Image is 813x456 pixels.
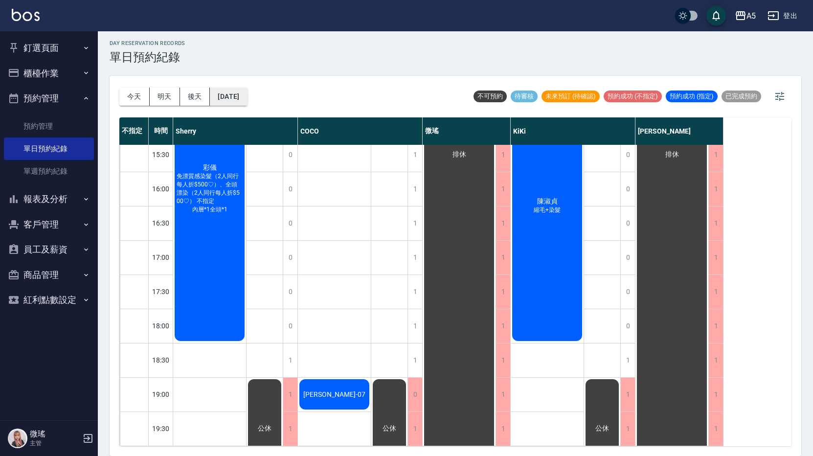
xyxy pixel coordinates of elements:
[298,117,423,145] div: COCO
[149,206,173,240] div: 16:30
[4,61,94,86] button: 櫃檯作業
[620,309,635,343] div: 0
[4,137,94,160] a: 單日預約紀錄
[283,241,297,274] div: 0
[283,343,297,377] div: 1
[620,275,635,309] div: 0
[620,343,635,377] div: 1
[764,7,801,25] button: 登出
[180,88,210,106] button: 後天
[149,240,173,274] div: 17:00
[119,88,150,106] button: 今天
[708,275,723,309] div: 1
[407,412,422,446] div: 1
[4,115,94,137] a: 預約管理
[620,138,635,172] div: 0
[746,10,756,22] div: A5
[496,412,510,446] div: 1
[4,262,94,288] button: 商品管理
[283,138,297,172] div: 0
[593,424,611,433] span: 公休
[620,241,635,274] div: 0
[496,172,510,206] div: 1
[620,412,635,446] div: 1
[4,160,94,182] a: 單週預約紀錄
[175,172,245,205] span: 免漂質感染髮（2人同行每人折$500♡）、全頭漂染（2人同行每人折$500♡） 不指定
[496,309,510,343] div: 1
[210,88,247,106] button: [DATE]
[4,287,94,313] button: 紅利點數設定
[620,206,635,240] div: 0
[8,429,27,448] img: Person
[407,138,422,172] div: 1
[283,275,297,309] div: 0
[173,117,298,145] div: Sherry
[474,92,507,101] span: 不可預約
[496,241,510,274] div: 1
[381,424,398,433] span: 公休
[407,172,422,206] div: 1
[496,206,510,240] div: 1
[532,206,563,214] span: 縮毛+染髮
[149,411,173,446] div: 19:30
[149,137,173,172] div: 15:30
[708,309,723,343] div: 1
[635,117,723,145] div: [PERSON_NAME]
[149,377,173,411] div: 19:00
[663,150,681,159] span: 排休
[706,6,726,25] button: save
[708,378,723,411] div: 1
[30,439,80,448] p: 主管
[149,309,173,343] div: 18:00
[256,424,273,433] span: 公休
[423,117,511,145] div: 微瑤
[301,390,367,398] span: [PERSON_NAME]-07
[149,172,173,206] div: 16:00
[283,172,297,206] div: 0
[708,412,723,446] div: 1
[407,241,422,274] div: 1
[666,92,718,101] span: 預約成功 (指定)
[283,309,297,343] div: 0
[708,343,723,377] div: 1
[407,206,422,240] div: 1
[283,206,297,240] div: 0
[4,86,94,111] button: 預約管理
[496,343,510,377] div: 1
[30,429,80,439] h5: 微瑤
[511,117,635,145] div: KiKi
[149,274,173,309] div: 17:30
[283,412,297,446] div: 1
[407,275,422,309] div: 1
[119,117,149,145] div: 不指定
[12,9,40,21] img: Logo
[604,92,662,101] span: 預約成功 (不指定)
[407,309,422,343] div: 1
[620,378,635,411] div: 1
[150,88,180,106] button: 明天
[535,197,560,206] span: 陳淑貞
[708,172,723,206] div: 1
[149,343,173,377] div: 18:30
[511,92,538,101] span: 待審核
[4,212,94,237] button: 客戶管理
[708,138,723,172] div: 1
[496,275,510,309] div: 1
[283,378,297,411] div: 1
[110,50,185,64] h3: 單日預約紀錄
[407,343,422,377] div: 1
[451,150,468,159] span: 排休
[201,163,219,172] span: 彩儀
[722,92,761,101] span: 已完成預約
[542,92,600,101] span: 未來預訂 (待確認)
[407,378,422,411] div: 0
[4,35,94,61] button: 釘選頁面
[708,241,723,274] div: 1
[496,378,510,411] div: 1
[496,138,510,172] div: 1
[110,40,185,46] h2: day Reservation records
[620,172,635,206] div: 0
[731,6,760,26] button: A5
[4,237,94,262] button: 員工及薪資
[708,206,723,240] div: 1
